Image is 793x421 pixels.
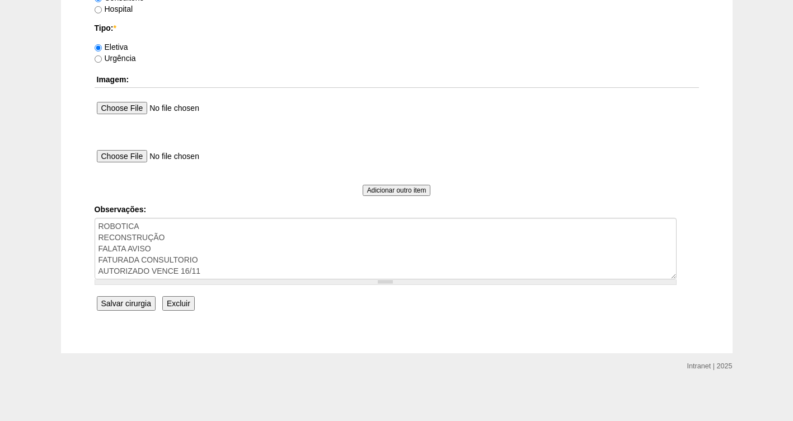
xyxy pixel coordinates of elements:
[162,296,195,311] input: Excluir
[95,4,133,13] label: Hospital
[95,55,102,63] input: Urgência
[97,296,156,311] input: Salvar cirurgia
[113,24,116,32] span: Este campo é obrigatório.
[95,22,699,34] label: Tipo:
[95,6,102,13] input: Hospital
[95,54,136,63] label: Urgência
[95,204,699,215] label: Observações:
[363,185,431,196] input: Adicionar outro item
[95,43,128,52] label: Eletiva
[687,361,733,372] div: Intranet | 2025
[95,44,102,52] input: Eletiva
[95,72,699,88] th: Imagem:
[95,218,677,279] textarea: ROBOTICA RECONSTRUÇÃO FATURADA CONSULTORIO AUTORIZADO VENCE 16/11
